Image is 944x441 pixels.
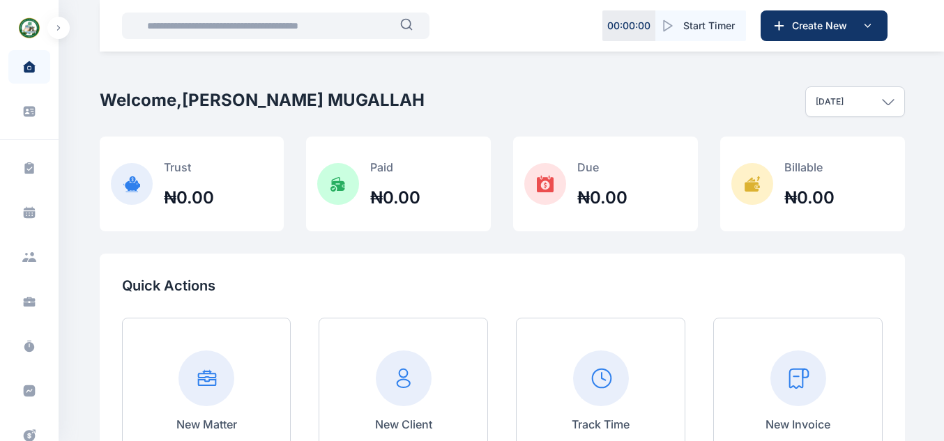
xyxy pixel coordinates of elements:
p: 00 : 00 : 00 [607,19,650,33]
h2: Welcome, [PERSON_NAME] MUGALLAH [100,89,425,111]
p: Quick Actions [122,276,883,295]
p: New Invoice [766,416,830,433]
button: Create New [761,10,888,41]
h2: ₦0.00 [164,187,214,209]
p: Paid [370,159,420,176]
span: Start Timer [683,19,735,33]
p: Billable [784,159,835,176]
h2: ₦0.00 [370,187,420,209]
button: Start Timer [655,10,746,41]
p: Trust [164,159,214,176]
p: New Matter [176,416,237,433]
h2: ₦0.00 [784,187,835,209]
p: New Client [375,416,432,433]
h2: ₦0.00 [577,187,627,209]
p: [DATE] [816,96,844,107]
p: Track Time [572,416,630,433]
span: Create New [786,19,859,33]
p: Due [577,159,627,176]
